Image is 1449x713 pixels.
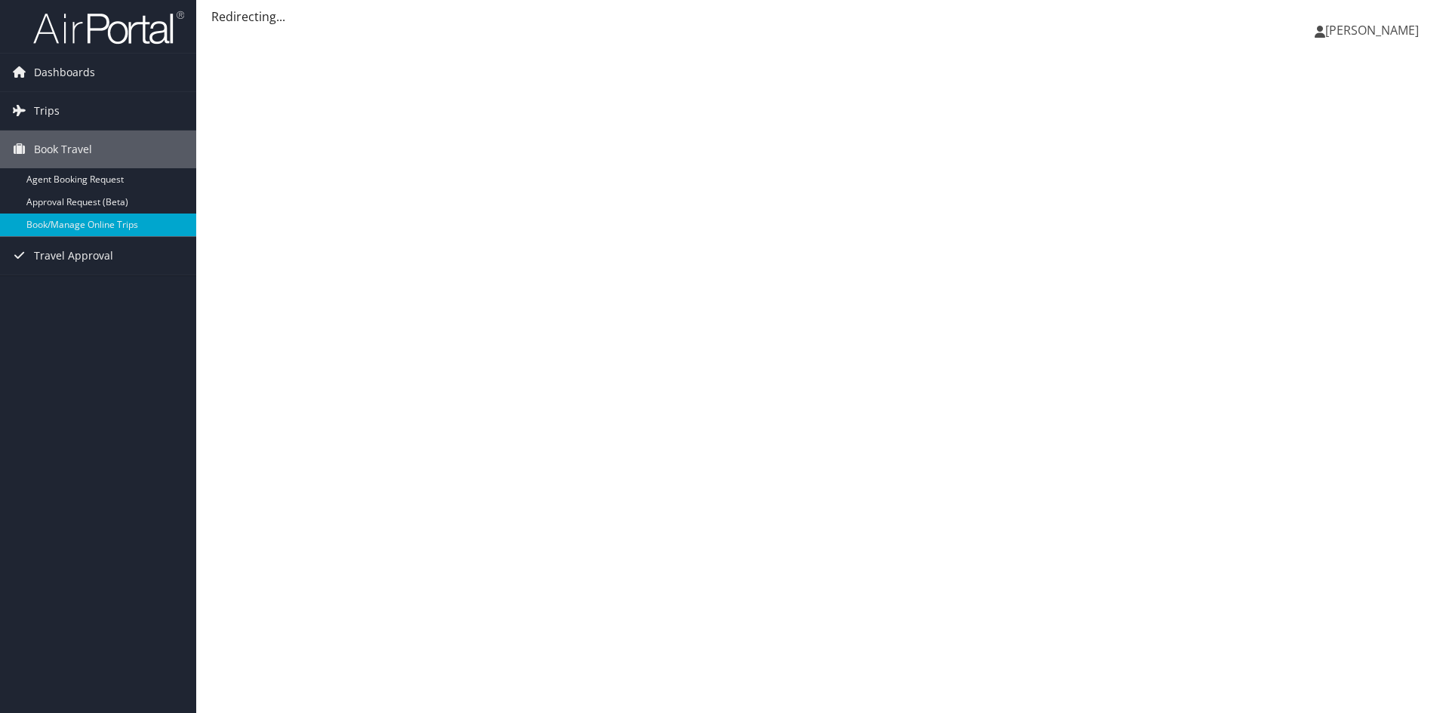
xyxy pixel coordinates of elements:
[33,10,184,45] img: airportal-logo.png
[34,237,113,275] span: Travel Approval
[1325,22,1419,38] span: [PERSON_NAME]
[34,131,92,168] span: Book Travel
[211,8,1434,26] div: Redirecting...
[34,92,60,130] span: Trips
[34,54,95,91] span: Dashboards
[1315,8,1434,53] a: [PERSON_NAME]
